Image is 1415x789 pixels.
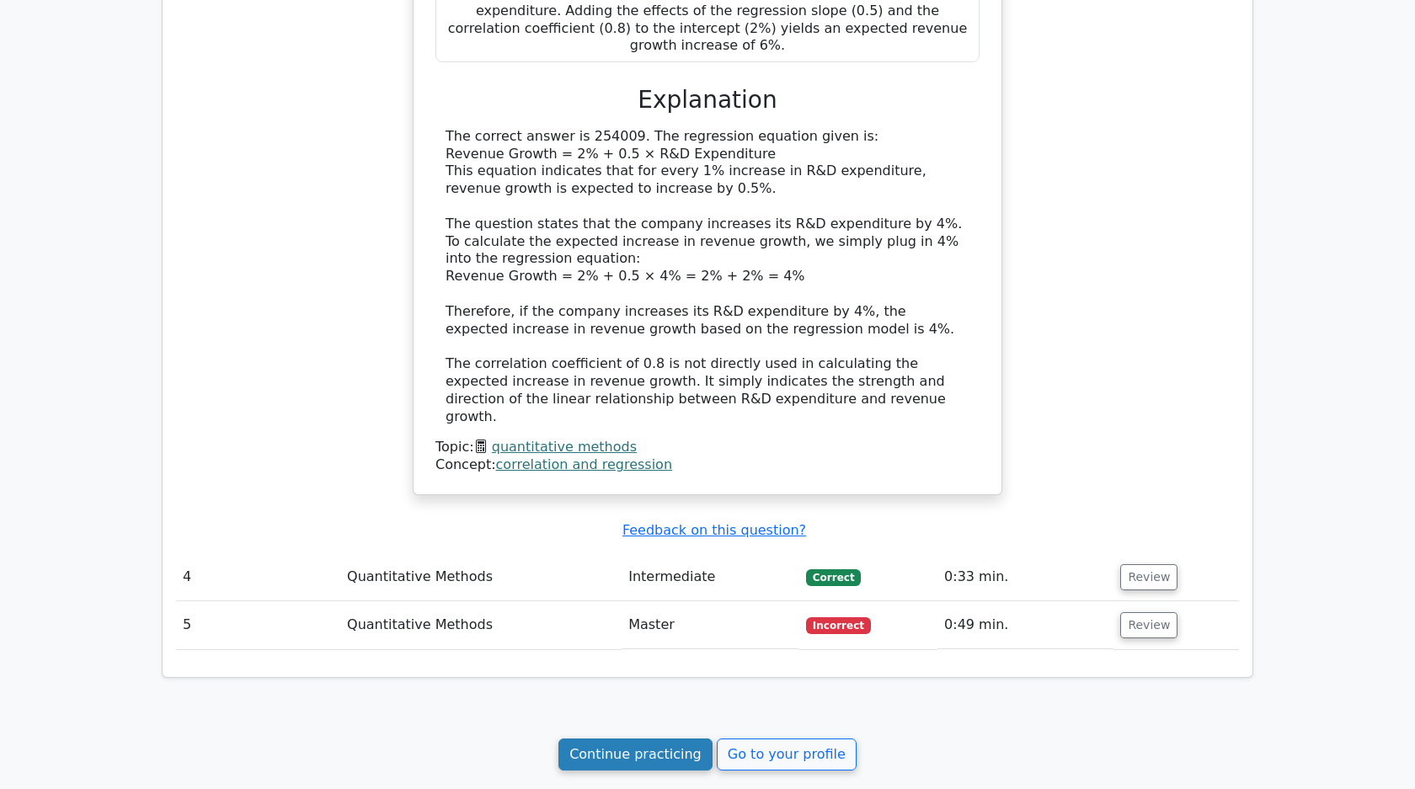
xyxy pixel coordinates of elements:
[446,86,969,115] h3: Explanation
[435,439,980,456] div: Topic:
[446,128,969,426] div: The correct answer is 254009. The regression equation given is: Revenue Growth = 2% + 0.5 × R&D E...
[176,553,340,601] td: 4
[496,456,672,472] a: correlation and regression
[806,617,871,634] span: Incorrect
[1120,612,1177,638] button: Review
[622,601,799,649] td: Master
[937,553,1113,601] td: 0:33 min.
[558,738,713,770] a: Continue practicing
[492,439,637,455] a: quantitative methods
[176,601,340,649] td: 5
[622,553,799,601] td: Intermediate
[1120,564,1177,590] button: Review
[806,569,861,586] span: Correct
[937,601,1113,649] td: 0:49 min.
[435,456,980,474] div: Concept:
[622,522,806,538] a: Feedback on this question?
[340,553,622,601] td: Quantitative Methods
[717,738,857,770] a: Go to your profile
[340,601,622,649] td: Quantitative Methods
